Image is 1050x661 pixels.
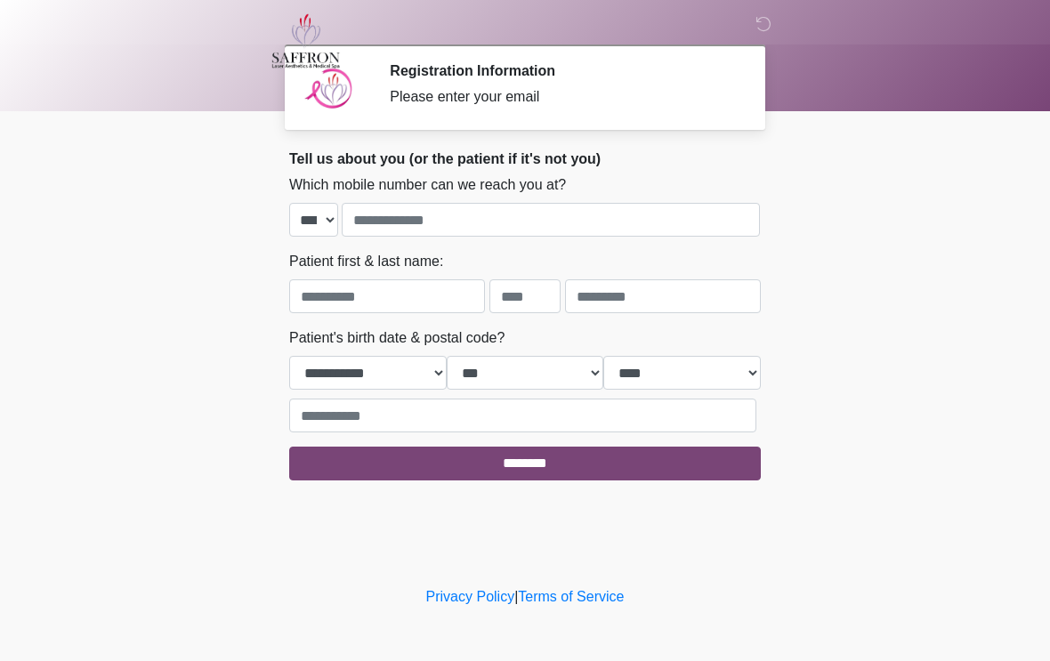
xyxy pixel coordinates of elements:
a: Privacy Policy [426,589,515,604]
img: Saffron Laser Aesthetics and Medical Spa Logo [271,13,341,69]
a: Terms of Service [518,589,624,604]
label: Patient first & last name: [289,251,443,272]
div: Please enter your email [390,86,734,108]
h2: Tell us about you (or the patient if it's not you) [289,150,761,167]
img: Agent Avatar [303,62,356,116]
label: Patient's birth date & postal code? [289,327,505,349]
label: Which mobile number can we reach you at? [289,174,566,196]
a: | [514,589,518,604]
